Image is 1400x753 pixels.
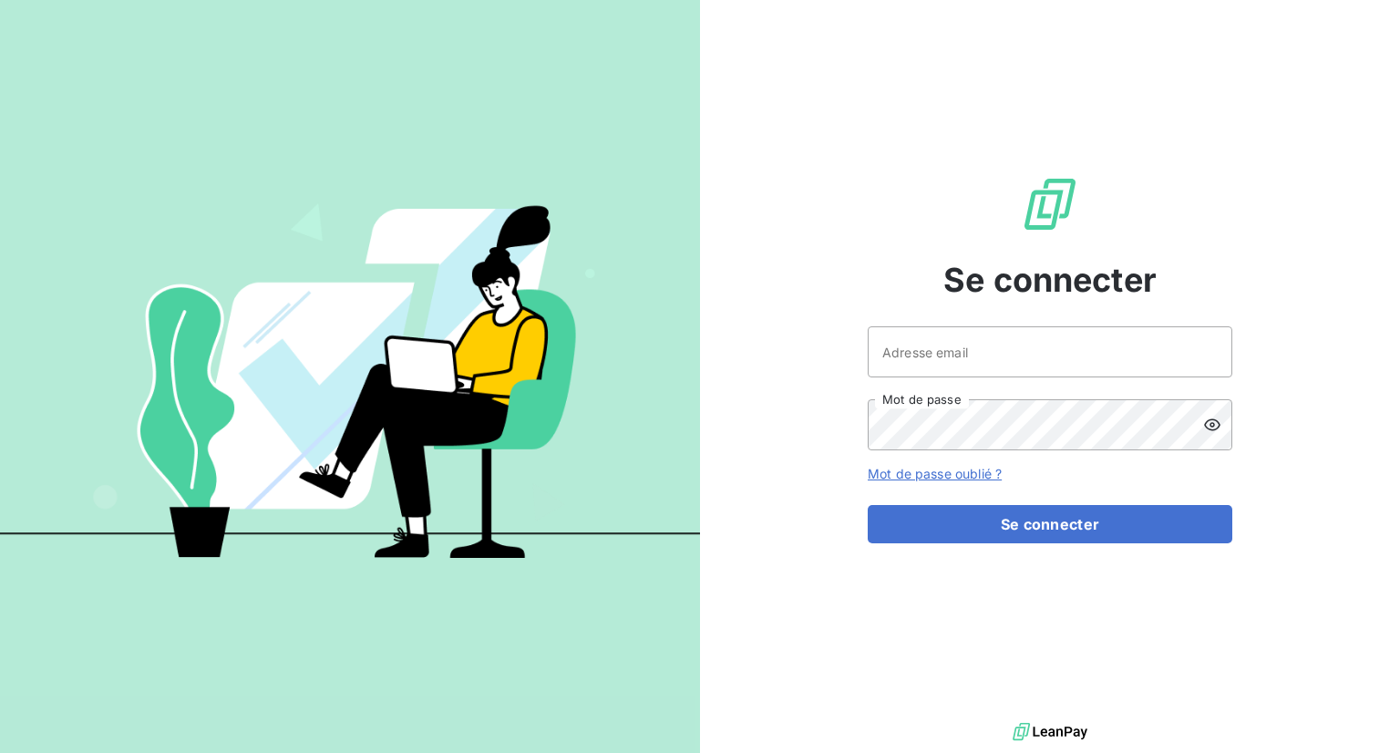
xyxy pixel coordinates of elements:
[943,255,1157,304] span: Se connecter
[868,505,1232,543] button: Se connecter
[868,466,1002,481] a: Mot de passe oublié ?
[1021,175,1079,233] img: Logo LeanPay
[868,326,1232,377] input: placeholder
[1013,718,1087,746] img: logo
